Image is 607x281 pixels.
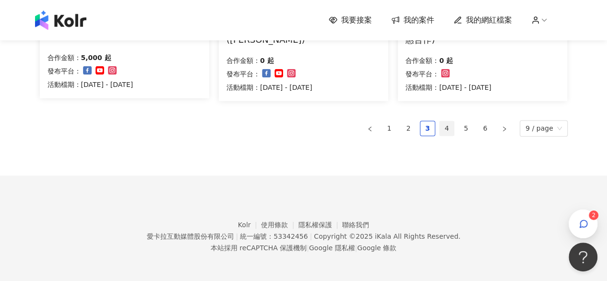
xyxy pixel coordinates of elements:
[261,220,298,228] a: 使用條款
[341,15,372,25] span: 我要接案
[367,126,373,132] span: left
[382,121,396,135] a: 1
[238,220,261,228] a: Kolr
[401,121,416,136] li: 2
[307,244,309,251] span: |
[525,121,562,136] span: 9 / page
[497,121,512,136] li: Next Page
[240,232,308,240] div: 統一編號：53342456
[439,121,454,136] li: 4
[48,52,81,63] p: 合作金額：
[314,232,460,240] div: Copyright © 2025 All Rights Reserved.
[592,212,595,219] span: 2
[401,121,416,135] a: 2
[362,121,378,136] button: left
[391,15,434,25] a: 我的案件
[236,232,238,240] span: |
[477,121,493,136] li: 6
[466,15,512,25] span: 我的網紅檔案
[405,82,491,93] p: 活動檔期：[DATE] - [DATE]
[420,121,435,136] li: 3
[329,15,372,25] a: 我要接案
[309,232,312,240] span: |
[404,15,434,25] span: 我的案件
[589,210,598,220] sup: 2
[211,242,396,253] span: 本站採用 reCAPTCHA 保護機制
[569,243,597,271] iframe: Help Scout Beacon - Open
[48,79,133,90] p: 活動檔期：[DATE] - [DATE]
[453,15,512,25] a: 我的網紅檔案
[48,65,81,77] p: 發布平台：
[497,121,512,136] button: right
[440,121,454,135] a: 4
[459,121,473,135] a: 5
[501,126,507,132] span: right
[260,55,274,66] p: 0 起
[405,55,439,66] p: 合作金額：
[309,244,355,251] a: Google 隱私權
[355,244,357,251] span: |
[381,121,397,136] li: 1
[362,121,378,136] li: Previous Page
[81,52,111,63] p: 5,000 起
[420,121,435,135] a: 3
[375,232,391,240] a: iKala
[478,121,492,135] a: 6
[569,209,597,238] button: 2
[458,121,474,136] li: 5
[35,11,86,30] img: logo
[226,55,260,66] p: 合作金額：
[226,68,260,80] p: 發布平台：
[439,55,453,66] p: 0 起
[226,82,312,93] p: 活動檔期：[DATE] - [DATE]
[146,232,234,240] div: 愛卡拉互動媒體股份有限公司
[357,244,396,251] a: Google 條款
[342,220,369,228] a: 聯絡我們
[520,120,568,136] div: Page Size
[405,68,439,80] p: 發布平台：
[298,220,343,228] a: 隱私權保護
